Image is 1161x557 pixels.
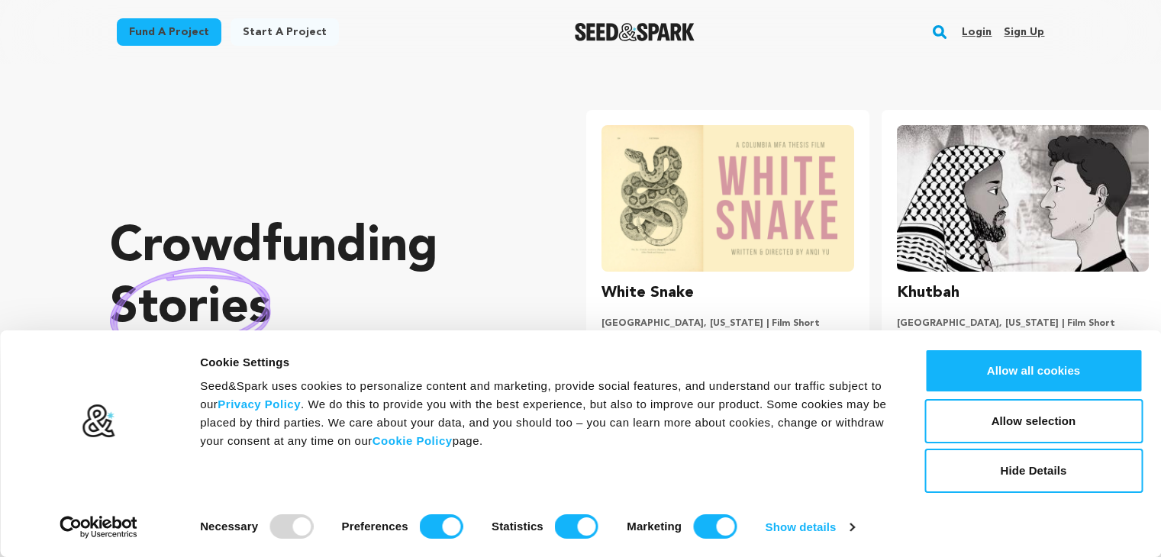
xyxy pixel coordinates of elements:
[601,125,853,272] img: White Snake image
[372,434,453,447] a: Cookie Policy
[218,398,301,411] a: Privacy Policy
[897,281,959,305] h3: Khutbah
[82,404,116,439] img: logo
[342,520,408,533] strong: Preferences
[110,217,525,401] p: Crowdfunding that .
[601,281,694,305] h3: White Snake
[924,399,1143,443] button: Allow selection
[575,23,695,41] img: Seed&Spark Logo Dark Mode
[924,449,1143,493] button: Hide Details
[766,516,854,539] a: Show details
[962,20,992,44] a: Login
[924,349,1143,393] button: Allow all cookies
[117,18,221,46] a: Fund a project
[110,267,271,350] img: hand sketched image
[897,125,1149,272] img: Khutbah image
[897,317,1149,330] p: [GEOGRAPHIC_DATA], [US_STATE] | Film Short
[32,516,166,539] a: Usercentrics Cookiebot - opens in a new window
[1004,20,1044,44] a: Sign up
[231,18,339,46] a: Start a project
[601,317,853,330] p: [GEOGRAPHIC_DATA], [US_STATE] | Film Short
[575,23,695,41] a: Seed&Spark Homepage
[627,520,682,533] strong: Marketing
[492,520,543,533] strong: Statistics
[200,353,890,372] div: Cookie Settings
[200,520,258,533] strong: Necessary
[199,508,200,509] legend: Consent Selection
[200,377,890,450] div: Seed&Spark uses cookies to personalize content and marketing, provide social features, and unders...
